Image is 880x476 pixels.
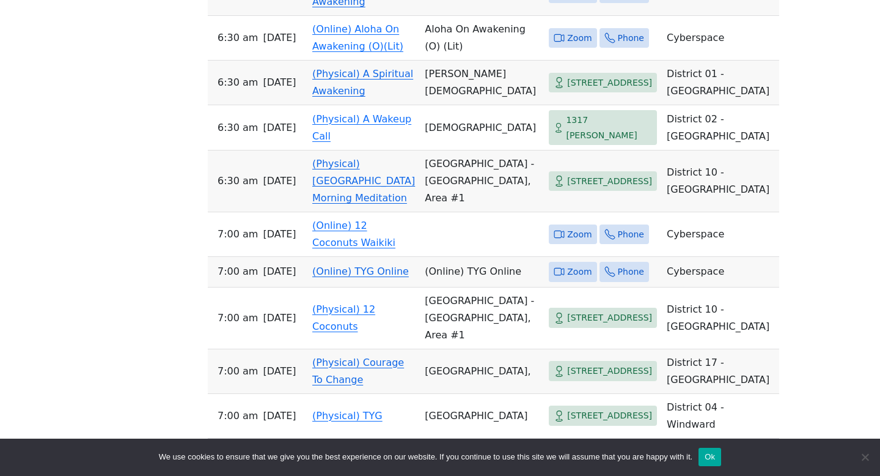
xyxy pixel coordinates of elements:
span: 6:30 AM [218,74,258,91]
a: (Physical) 12 Coconuts [312,303,375,332]
td: [GEOGRAPHIC_DATA], [420,349,544,394]
span: Zoom [567,227,592,242]
span: [DATE] [263,29,296,46]
span: 6:30 AM [218,29,258,46]
span: No [859,451,871,463]
span: [DATE] [263,407,296,425]
span: Phone [618,31,644,46]
span: We use cookies to ensure that we give you the best experience on our website. If you continue to ... [159,451,692,463]
td: Cyberspace [662,257,779,288]
a: (Online) 12 Coconuts Waikiki [312,220,395,248]
span: Phone [618,264,644,280]
td: District 17 - [GEOGRAPHIC_DATA] [662,349,779,394]
span: 6:30 AM [218,173,258,190]
td: [GEOGRAPHIC_DATA] - [GEOGRAPHIC_DATA], Area #1 [420,151,544,212]
td: [GEOGRAPHIC_DATA] - [GEOGRAPHIC_DATA], Area #1 [420,288,544,349]
span: 7:00 AM [218,363,258,380]
span: [DATE] [263,119,296,136]
span: [DATE] [263,226,296,243]
td: (Online) TYG Online [420,257,544,288]
td: Cyberspace [662,16,779,61]
td: District 10 - [GEOGRAPHIC_DATA] [662,288,779,349]
span: [DATE] [263,173,296,190]
td: District 02 - [GEOGRAPHIC_DATA] [662,105,779,151]
td: [GEOGRAPHIC_DATA] [420,394,544,439]
span: 7:00 AM [218,263,258,280]
span: 7:00 AM [218,226,258,243]
a: (Physical) A Wakeup Call [312,113,411,142]
span: Zoom [567,31,592,46]
a: (Physical) A Spiritual Awakening [312,68,413,97]
button: Ok [698,448,721,466]
span: [DATE] [263,263,296,280]
a: (Online) TYG Online [312,266,409,277]
span: Phone [618,227,644,242]
span: [STREET_ADDRESS] [567,363,652,379]
span: Zoom [567,264,592,280]
a: (Online) Aloha On Awakening (O)(Lit) [312,23,403,52]
td: District 01 - [GEOGRAPHIC_DATA] [662,61,779,105]
span: [DATE] [263,74,296,91]
span: [STREET_ADDRESS] [567,75,652,91]
span: [STREET_ADDRESS] [567,174,652,189]
span: 7:00 AM [218,407,258,425]
span: [STREET_ADDRESS] [567,310,652,325]
td: Cyberspace [662,212,779,257]
td: District 04 - Windward [662,394,779,439]
span: [DATE] [263,310,296,327]
span: 6:30 AM [218,119,258,136]
a: (Physical) TYG [312,410,383,422]
td: [DEMOGRAPHIC_DATA] [420,105,544,151]
span: [DATE] [263,363,296,380]
td: District 10 - [GEOGRAPHIC_DATA] [662,151,779,212]
td: Aloha On Awakening (O) (Lit) [420,16,544,61]
a: (Physical) Courage To Change [312,357,404,385]
span: 7:00 AM [218,310,258,327]
a: (Physical) [GEOGRAPHIC_DATA] Morning Meditation [312,158,415,204]
span: 1317 [PERSON_NAME] [566,113,652,143]
td: [PERSON_NAME][DEMOGRAPHIC_DATA] [420,61,544,105]
span: [STREET_ADDRESS] [567,408,652,423]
